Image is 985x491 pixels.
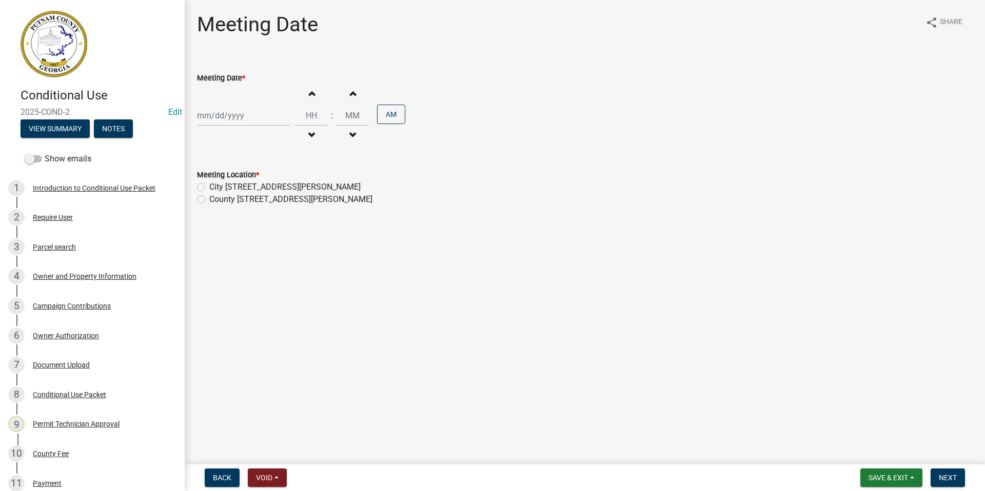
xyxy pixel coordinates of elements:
[94,125,133,133] wm-modal-confirm: Notes
[33,273,136,280] div: Owner and Property Information
[205,468,240,487] button: Back
[940,16,962,29] span: Share
[8,416,25,432] div: 9
[25,153,91,165] label: Show emails
[8,180,25,196] div: 1
[33,361,90,369] div: Document Upload
[295,105,328,126] input: Hours
[33,214,73,221] div: Require User
[33,480,62,487] div: Payment
[21,125,90,133] wm-modal-confirm: Summary
[33,450,69,457] div: County Fee
[8,328,25,344] div: 6
[21,11,87,77] img: Putnam County, Georgia
[860,468,922,487] button: Save & Exit
[33,243,76,251] div: Parcel search
[8,268,25,284] div: 4
[8,445,25,462] div: 10
[256,474,272,482] span: Void
[197,75,245,82] label: Meeting Date
[8,386,25,403] div: 8
[33,391,106,398] div: Conditional Use Packet
[94,119,133,138] button: Notes
[869,474,908,482] span: Save & Exit
[197,12,318,37] h1: Meeting Date
[209,193,372,206] label: County [STREET_ADDRESS][PERSON_NAME]
[248,468,287,487] button: Void
[197,172,259,179] label: Meeting Location
[377,105,405,124] button: AM
[168,107,182,117] wm-modal-confirm: Edit Application Number
[8,239,25,255] div: 3
[917,12,971,32] button: shareShare
[209,181,361,193] label: City [STREET_ADDRESS][PERSON_NAME]
[21,88,176,103] h4: Conditional Use
[8,209,25,226] div: 2
[33,185,155,192] div: Introduction to Conditional Use Packet
[925,16,938,29] i: share
[33,332,99,339] div: Owner Authorization
[328,110,336,122] div: :
[336,105,369,126] input: Minutes
[213,474,231,482] span: Back
[21,107,164,117] span: 2025-COND-2
[21,119,90,138] button: View Summary
[939,474,957,482] span: Next
[33,302,111,310] div: Campaign Contributions
[931,468,965,487] button: Next
[33,420,120,427] div: Permit Technician Approval
[197,105,291,126] input: mm/dd/yyyy
[8,357,25,373] div: 7
[168,107,182,117] a: Edit
[8,298,25,314] div: 5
